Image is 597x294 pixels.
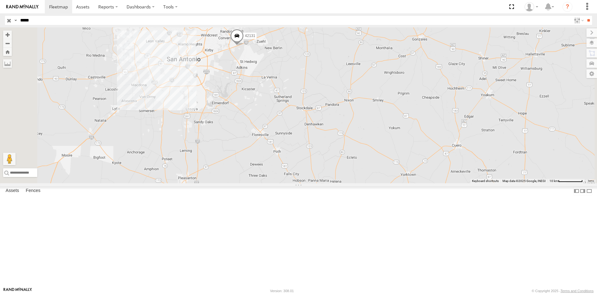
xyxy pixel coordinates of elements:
div: Ryan Roxas [522,2,540,12]
a: Visit our Website [3,288,32,294]
label: Search Query [13,16,18,25]
button: Map Scale: 10 km per 75 pixels [548,179,585,183]
span: 42131 [245,34,255,38]
label: Fences [23,187,44,195]
button: Zoom in [3,30,12,39]
button: Keyboard shortcuts [472,179,499,183]
span: Map data ©2025 Google, INEGI [502,179,546,183]
label: Search Filter Options [572,16,585,25]
button: Zoom Home [3,48,12,56]
label: Map Settings [586,69,597,78]
label: Dock Summary Table to the Left [573,186,580,195]
button: Zoom out [3,39,12,48]
div: © Copyright 2025 - [532,289,594,293]
i: ? [562,2,572,12]
div: Version: 308.01 [270,289,294,293]
a: Terms and Conditions [561,289,594,293]
img: rand-logo.svg [6,5,39,9]
label: Hide Summary Table [586,186,592,195]
label: Measure [3,59,12,68]
label: Assets [2,187,22,195]
label: Dock Summary Table to the Right [580,186,586,195]
span: 10 km [549,179,558,183]
a: Terms (opens in new tab) [588,180,594,182]
button: Drag Pegman onto the map to open Street View [3,153,16,165]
